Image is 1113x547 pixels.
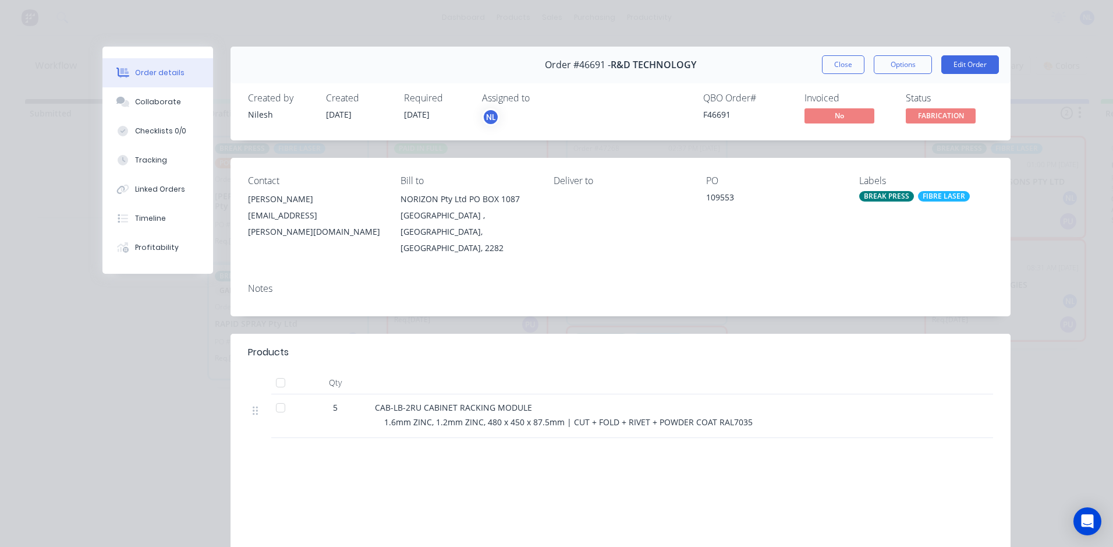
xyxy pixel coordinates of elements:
[545,59,611,70] span: Order #46691 -
[248,93,312,104] div: Created by
[135,126,186,136] div: Checklists 0/0
[703,108,791,121] div: F46691
[333,401,338,414] span: 5
[135,68,185,78] div: Order details
[300,371,370,394] div: Qty
[859,175,993,186] div: Labels
[906,108,976,126] button: FABRICATION
[135,97,181,107] div: Collaborate
[248,108,312,121] div: Nilesh
[248,345,289,359] div: Products
[918,191,970,202] div: FIBRE LASER
[611,59,696,70] span: R&D TECHNOLOGY
[102,175,213,204] button: Linked Orders
[102,87,213,117] button: Collaborate
[135,184,185,195] div: Linked Orders
[404,93,468,104] div: Required
[804,108,874,123] span: No
[248,207,382,240] div: [EMAIL_ADDRESS][PERSON_NAME][DOMAIN_NAME]
[400,207,534,256] div: [GEOGRAPHIC_DATA] , [GEOGRAPHIC_DATA], [GEOGRAPHIC_DATA], 2282
[906,93,993,104] div: Status
[248,175,382,186] div: Contact
[554,175,687,186] div: Deliver to
[248,191,382,240] div: [PERSON_NAME][EMAIL_ADDRESS][PERSON_NAME][DOMAIN_NAME]
[706,175,840,186] div: PO
[482,108,499,126] button: NL
[400,191,534,207] div: NORIZON Pty Ltd PO BOX 1087
[135,155,167,165] div: Tracking
[941,55,999,74] button: Edit Order
[248,283,993,294] div: Notes
[102,117,213,146] button: Checklists 0/0
[404,109,430,120] span: [DATE]
[906,108,976,123] span: FABRICATION
[400,175,534,186] div: Bill to
[326,109,352,120] span: [DATE]
[102,233,213,262] button: Profitability
[135,242,179,253] div: Profitability
[384,417,753,428] span: 1.6mm ZINC, 1.2mm ZINC, 480 x 450 x 87.5mm | CUT + FOLD + RIVET + POWDER COAT RAL7035
[804,93,892,104] div: Invoiced
[102,204,213,233] button: Timeline
[859,191,914,202] div: BREAK PRESS
[874,55,932,74] button: Options
[375,402,532,413] span: CAB-LB-2RU CABINET RACKING MODULE
[1073,507,1101,535] div: Open Intercom Messenger
[102,58,213,87] button: Order details
[135,213,166,224] div: Timeline
[102,146,213,175] button: Tracking
[326,93,390,104] div: Created
[703,93,791,104] div: QBO Order #
[822,55,864,74] button: Close
[482,93,598,104] div: Assigned to
[400,191,534,256] div: NORIZON Pty Ltd PO BOX 1087[GEOGRAPHIC_DATA] , [GEOGRAPHIC_DATA], [GEOGRAPHIC_DATA], 2282
[706,191,840,207] div: 109553
[248,191,382,207] div: [PERSON_NAME]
